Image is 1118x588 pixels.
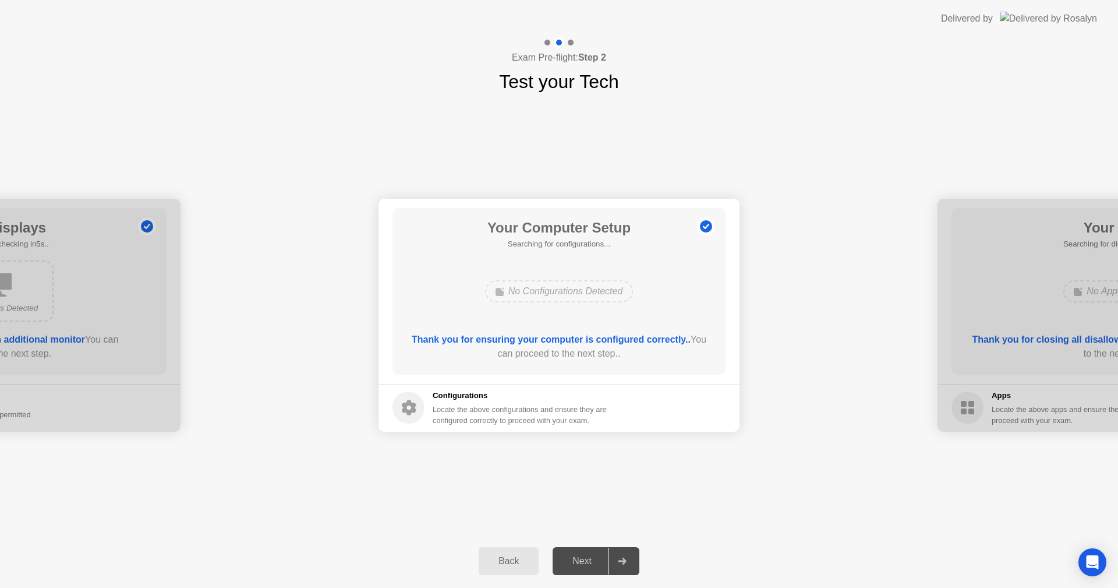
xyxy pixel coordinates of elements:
[578,52,606,62] b: Step 2
[482,556,535,566] div: Back
[487,238,631,250] h5: Searching for configurations...
[941,12,993,26] div: Delivered by
[556,556,608,566] div: Next
[409,333,709,361] div: You can proceed to the next step..
[1000,12,1097,25] img: Delivered by Rosalyn
[433,390,609,402] h5: Configurations
[433,404,609,426] div: Locate the above configurations and ensure they are configured correctly to proceed with your exam.
[553,547,639,575] button: Next
[1078,548,1106,576] div: Open Intercom Messenger
[412,335,691,344] b: Thank you for ensuring your computer is configured correctly..
[485,280,634,302] div: No Configurations Detected
[479,547,539,575] button: Back
[487,217,631,238] h1: Your Computer Setup
[512,51,606,65] h4: Exam Pre-flight:
[499,68,619,96] h1: Test your Tech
